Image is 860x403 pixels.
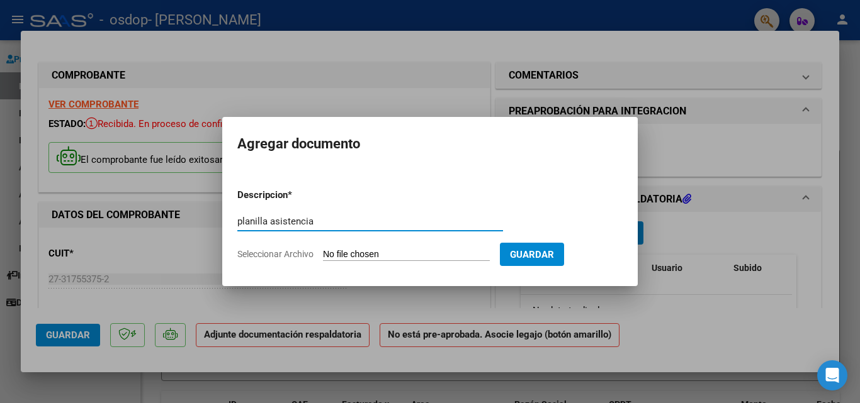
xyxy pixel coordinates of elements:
[500,243,564,266] button: Guardar
[237,188,353,202] p: Descripcion
[510,249,554,260] span: Guardar
[237,249,314,259] span: Seleccionar Archivo
[237,132,623,156] h2: Agregar documento
[817,360,847,390] div: Open Intercom Messenger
